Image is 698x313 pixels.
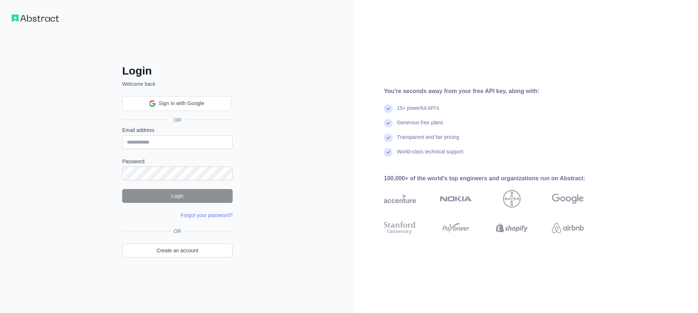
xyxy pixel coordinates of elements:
img: nokia [440,190,472,208]
img: accenture [384,190,416,208]
img: check mark [384,148,393,157]
button: Login [122,189,233,203]
span: Sign in with Google [159,100,204,107]
img: check mark [384,104,393,113]
span: OR [171,228,184,235]
img: check mark [384,119,393,128]
img: shopify [496,220,528,236]
div: Sign in with Google [122,96,231,111]
div: Generous free plans [397,119,443,133]
img: stanford university [384,220,416,236]
a: Forgot your password? [181,212,233,218]
img: airbnb [552,220,584,236]
span: OR [168,116,187,124]
div: 100,000+ of the world's top engineers and organizations run on Abstract: [384,174,607,183]
img: check mark [384,133,393,142]
div: World-class technical support [397,148,464,162]
div: You're seconds away from your free API key, along with: [384,87,607,96]
img: Workflow [12,15,59,22]
div: Transparent and fair pricing [397,133,459,148]
a: Create an account [122,244,233,257]
p: Welcome back [122,80,233,88]
label: Password [122,158,233,165]
img: google [552,190,584,208]
img: payoneer [440,220,472,236]
h2: Login [122,64,233,77]
label: Email address [122,127,233,134]
div: 15+ powerful API's [397,104,439,119]
img: bayer [503,190,521,208]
